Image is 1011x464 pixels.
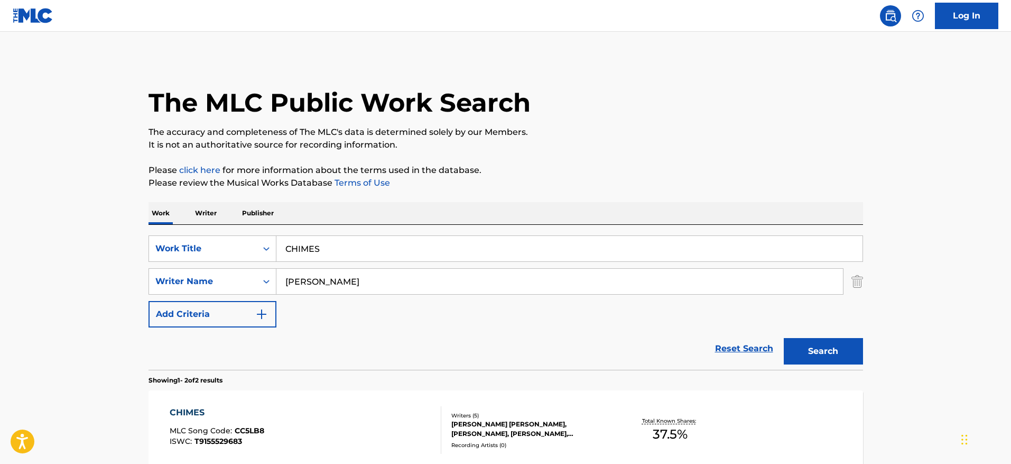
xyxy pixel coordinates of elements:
div: Writer Name [155,275,251,288]
div: Help [907,5,929,26]
a: click here [179,165,220,175]
button: Add Criteria [149,301,276,327]
span: 37.5 % [653,425,688,444]
p: It is not an authoritative source for recording information. [149,139,863,151]
span: CC5LB8 [235,426,264,435]
img: search [884,10,897,22]
a: Reset Search [710,337,778,360]
p: Work [149,202,173,224]
a: Log In [935,3,998,29]
span: ISWC : [170,436,194,446]
div: Work Title [155,242,251,255]
div: Drag [961,424,968,456]
div: Writers ( 5 ) [451,412,611,420]
img: help [912,10,924,22]
img: MLC Logo [13,8,53,23]
a: Terms of Use [332,178,390,188]
p: Showing 1 - 2 of 2 results [149,376,222,385]
iframe: Chat Widget [958,413,1011,464]
h1: The MLC Public Work Search [149,87,531,119]
span: T9155529683 [194,436,242,446]
p: Publisher [239,202,277,224]
div: [PERSON_NAME] [PERSON_NAME], [PERSON_NAME], [PERSON_NAME], [PERSON_NAME], [PERSON_NAME] [PERSON_N... [451,420,611,439]
span: MLC Song Code : [170,426,235,435]
p: The accuracy and completeness of The MLC's data is determined solely by our Members. [149,126,863,139]
a: Public Search [880,5,901,26]
img: Delete Criterion [851,268,863,295]
img: 9d2ae6d4665cec9f34b9.svg [255,308,268,321]
button: Search [784,338,863,365]
p: Writer [192,202,220,224]
p: Please review the Musical Works Database [149,177,863,189]
p: Total Known Shares: [642,417,699,425]
div: CHIMES [170,406,264,419]
form: Search Form [149,235,863,370]
div: Recording Artists ( 0 ) [451,441,611,449]
p: Please for more information about the terms used in the database. [149,164,863,177]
